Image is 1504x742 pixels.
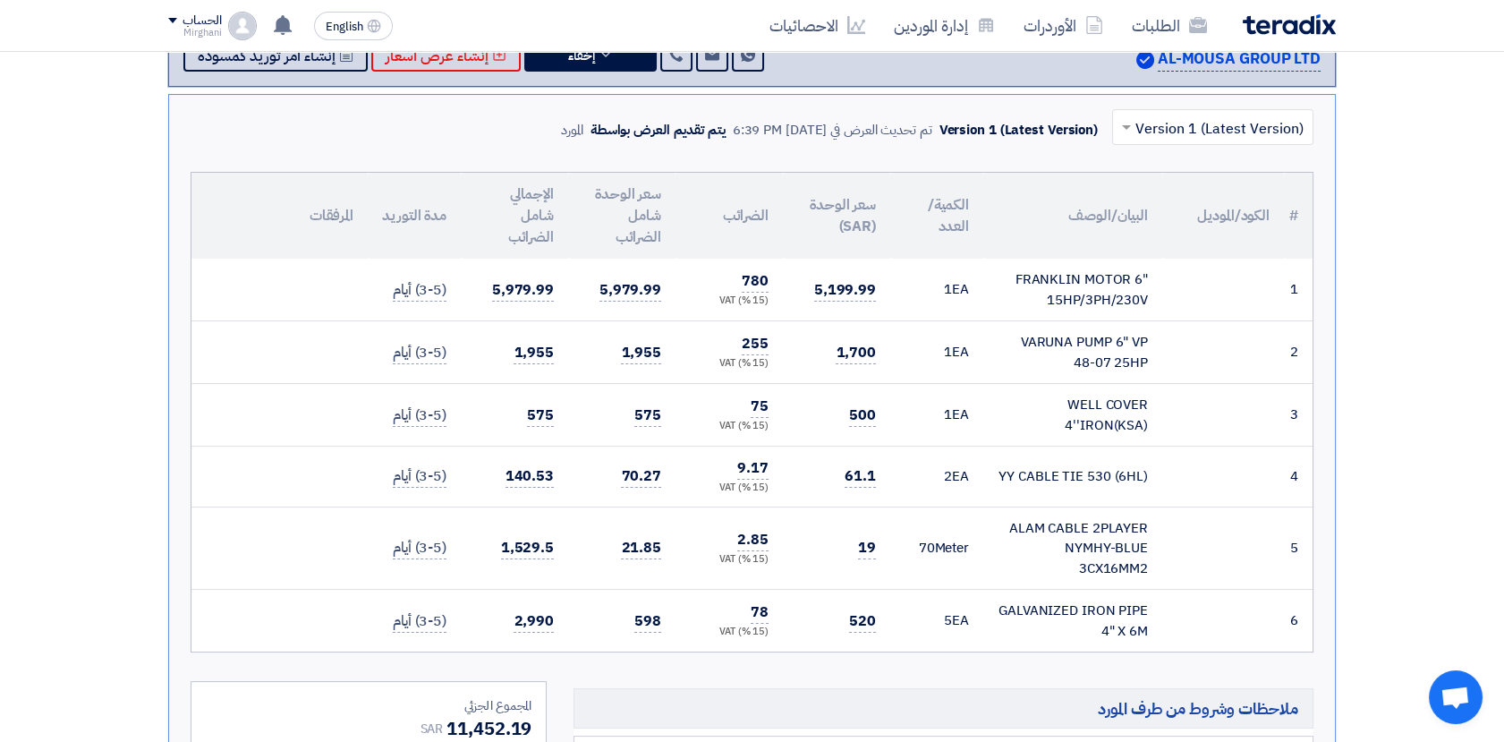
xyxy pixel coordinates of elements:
[501,537,554,559] span: 1,529.5
[742,270,769,293] span: 780
[858,537,876,559] span: 19
[168,28,221,38] div: Mirghani
[1117,4,1221,47] a: الطلبات
[621,342,661,364] span: 1,955
[446,715,531,742] span: 11,452.19
[733,120,932,141] div: تم تحديث العرض في [DATE] 6:39 PM
[849,610,876,633] span: 520
[568,49,595,63] span: إخفاء
[944,342,952,362] span: 1
[393,610,446,633] span: (3-5) أيام
[676,173,783,259] th: الضرائب
[1158,47,1321,72] p: AL-MOUSA GROUP LTD
[1284,590,1313,652] td: 6
[690,481,769,496] div: (15 %) VAT
[191,173,368,259] th: المرفقات
[393,342,446,364] span: (3-5) أيام
[690,419,769,434] div: (15 %) VAT
[561,120,583,141] div: المورد
[998,466,1148,487] div: YY CABLE TIE 530 (6HL)
[393,537,446,559] span: (3-5) أيام
[527,405,554,427] span: 575
[755,4,879,47] a: الاحصائيات
[621,465,661,488] span: 70.27
[890,321,983,384] td: EA
[206,696,531,715] div: المجموع الجزئي
[228,12,257,40] img: profile_test.png
[198,49,336,63] span: إنشاء أمر توريد كمسودة
[783,173,890,259] th: سعر الوحدة (SAR)
[849,405,876,427] span: 500
[998,518,1148,579] div: ALAM CABLE 2PLAYER NYMHY-BLUE 3CX16MM2
[879,4,1009,47] a: إدارة الموردين
[890,173,983,259] th: الكمية/العدد
[944,405,952,424] span: 1
[1429,670,1483,724] div: Open chat
[1009,4,1117,47] a: الأوردرات
[386,49,489,63] span: إنشاء عرض أسعار
[1284,259,1313,321] td: 1
[1284,384,1313,447] td: 3
[393,465,446,488] span: (3-5) أيام
[461,173,568,259] th: الإجمالي شامل الضرائب
[690,294,769,309] div: (15 %) VAT
[737,457,769,480] span: 9.17
[890,259,983,321] td: EA
[737,529,769,551] span: 2.85
[421,720,444,738] span: SAR
[568,173,676,259] th: سعر الوحدة شامل الضرائب
[492,279,554,302] span: 5,979.99
[314,12,393,40] button: English
[1284,507,1313,590] td: 5
[944,466,952,486] span: 2
[368,173,461,259] th: مدة التوريد
[393,279,446,302] span: (3-5) أيام
[919,538,935,558] span: 70
[524,39,657,72] button: إخفاء
[998,269,1148,310] div: FRANKLIN MOTOR 6" 15HP/3PH/230V
[591,120,726,141] div: يتم تقديم العرض بواسطة
[183,39,368,72] button: إنشاء أمر توريد كمسودة
[814,279,876,302] span: 5,199.99
[634,405,661,427] span: 575
[690,356,769,371] div: (15 %) VAT
[506,465,554,488] span: 140.53
[1284,447,1313,507] td: 4
[621,537,661,559] span: 21.85
[845,465,876,488] span: 61.1
[1284,321,1313,384] td: 2
[998,332,1148,372] div: VARUNA PUMP 6" VP 48-07 25HP
[890,384,983,447] td: EA
[983,173,1162,259] th: البيان/الوصف
[998,601,1148,641] div: GALVANIZED IRON PIPE 4" X 6M
[1136,51,1154,69] img: Verified Account
[371,39,521,72] button: إنشاء عرض أسعار
[393,405,446,427] span: (3-5) أيام
[690,625,769,640] div: (15 %) VAT
[998,395,1148,435] div: WELL COVER 4''IRON(KSA)
[1162,173,1284,259] th: الكود/الموديل
[890,590,983,652] td: EA
[944,610,952,630] span: 5
[514,610,554,633] span: 2,990
[939,120,1098,141] div: Version 1 (Latest Version)
[599,279,661,302] span: 5,979.99
[836,342,876,364] span: 1,700
[326,21,363,33] span: English
[944,279,952,299] span: 1
[690,552,769,567] div: (15 %) VAT
[890,447,983,507] td: EA
[742,333,769,355] span: 255
[751,601,769,624] span: 78
[1284,173,1313,259] th: #
[751,396,769,418] span: 75
[1243,14,1336,35] img: Teradix logo
[514,342,554,364] span: 1,955
[634,610,661,633] span: 598
[183,13,221,29] div: الحساب
[890,507,983,590] td: Meter
[574,688,1313,729] h5: ملاحظات وشروط من طرف المورد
